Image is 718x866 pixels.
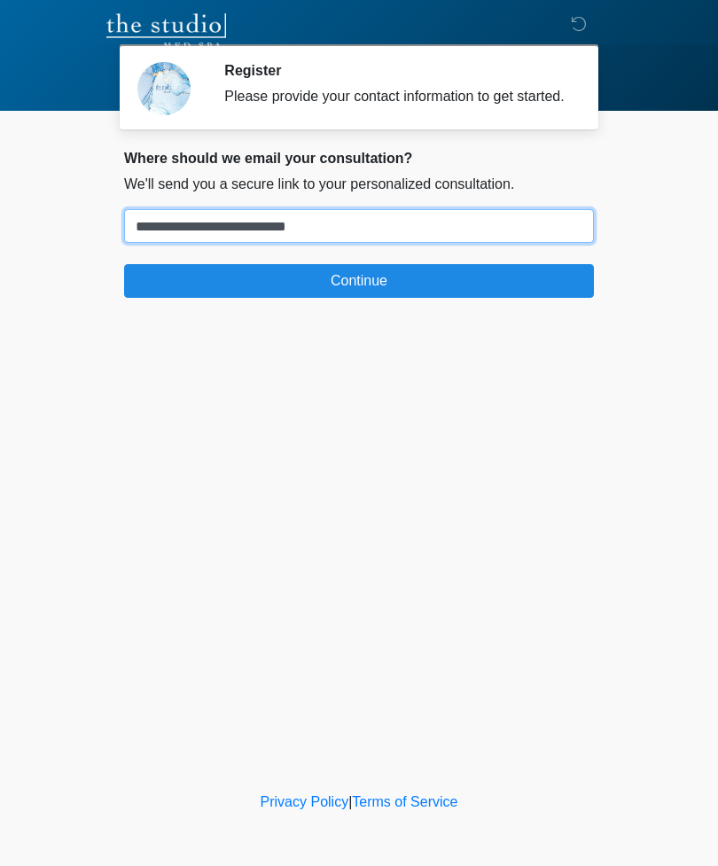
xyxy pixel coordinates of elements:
h2: Where should we email your consultation? [124,150,594,167]
p: We'll send you a secure link to your personalized consultation. [124,174,594,195]
img: Agent Avatar [137,62,191,115]
button: Continue [124,264,594,298]
img: The Studio Med Spa Logo [106,13,226,49]
h2: Register [224,62,567,79]
a: Privacy Policy [261,794,349,809]
a: Terms of Service [352,794,457,809]
a: | [348,794,352,809]
div: Please provide your contact information to get started. [224,86,567,107]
